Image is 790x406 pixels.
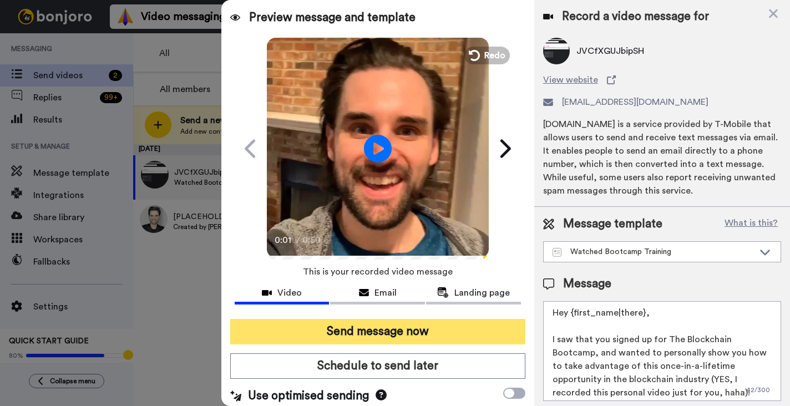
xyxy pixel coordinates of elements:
[543,118,781,197] div: [DOMAIN_NAME] is a service provided by T-Mobile that allows users to send and receive text messag...
[543,301,781,401] textarea: Hey {first_name|there}, I saw that you signed up for The Blockchain Bootcamp, and wanted to perso...
[248,388,369,404] span: Use optimised sending
[275,234,294,247] span: 0:01
[277,286,302,300] span: Video
[230,353,525,379] button: Schedule to send later
[553,248,562,257] img: Message-temps.svg
[562,95,708,109] span: [EMAIL_ADDRESS][DOMAIN_NAME]
[721,216,781,232] button: What is this?
[374,286,397,300] span: Email
[543,73,598,87] span: View website
[303,260,453,284] span: This is your recorded video message
[543,73,781,87] a: View website
[553,246,754,257] div: Watched Bootcamp Training
[296,234,300,247] span: /
[563,276,611,292] span: Message
[230,319,525,344] button: Send message now
[454,286,510,300] span: Landing page
[302,234,322,247] span: 0:50
[563,216,662,232] span: Message template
